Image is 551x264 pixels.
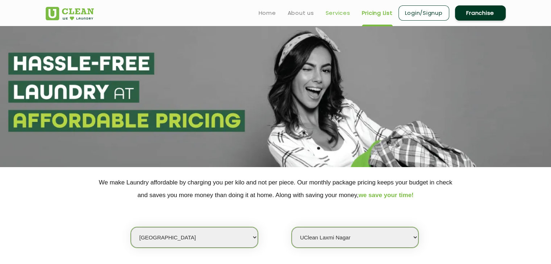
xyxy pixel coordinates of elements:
img: UClean Laundry and Dry Cleaning [46,7,94,20]
p: We make Laundry affordable by charging you per kilo and not per piece. Our monthly package pricin... [46,176,506,201]
span: we save your time! [359,192,414,199]
a: Home [259,9,276,17]
a: Login/Signup [398,5,449,21]
a: Franchise [455,5,506,21]
a: About us [288,9,314,17]
a: Services [326,9,350,17]
a: Pricing List [362,9,393,17]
